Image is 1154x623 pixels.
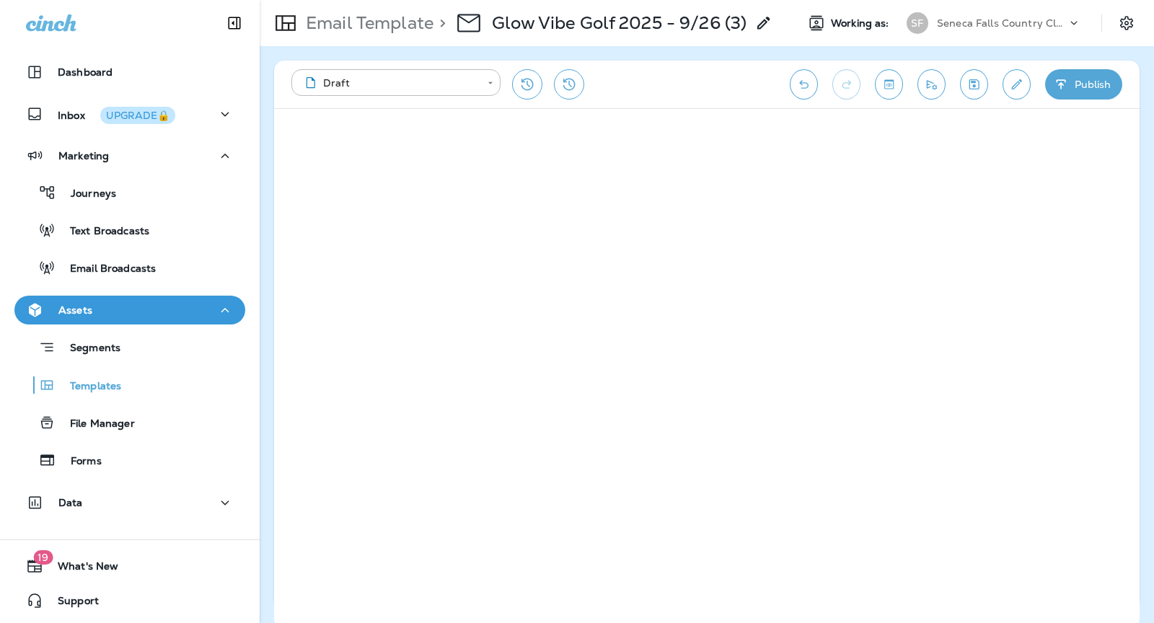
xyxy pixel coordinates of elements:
div: SF [907,12,928,34]
p: Glow Vibe Golf 2025 - 9/26 (3) [492,12,746,34]
button: Edit details [1003,69,1031,100]
button: Journeys [14,177,245,208]
button: UPGRADE🔒 [100,107,175,124]
button: Collapse Sidebar [214,9,255,37]
p: Inbox [58,107,175,122]
p: > [433,12,446,34]
div: Draft [301,76,477,90]
button: Templates [14,370,245,400]
p: Segments [56,342,120,356]
span: 19 [33,550,53,565]
button: Settings [1114,10,1140,36]
button: View Changelog [554,69,584,100]
button: Text Broadcasts [14,215,245,245]
p: Email Broadcasts [56,262,156,276]
button: Assets [14,296,245,324]
p: Forms [56,455,102,469]
button: Email Broadcasts [14,252,245,283]
p: File Manager [56,417,135,431]
button: Segments [14,332,245,363]
p: Assets [58,304,92,316]
p: Dashboard [58,66,113,78]
p: Templates [56,380,121,394]
p: Seneca Falls Country Club [937,17,1067,29]
button: Publish [1045,69,1122,100]
button: Send test email [917,69,946,100]
button: Marketing [14,141,245,170]
button: Undo [790,69,818,100]
button: Save [960,69,988,100]
button: Dashboard [14,58,245,87]
span: What's New [43,560,118,578]
button: Support [14,586,245,615]
div: UPGRADE🔒 [106,110,169,120]
button: Forms [14,445,245,475]
p: Text Broadcasts [56,225,149,239]
button: InboxUPGRADE🔒 [14,100,245,128]
p: Data [58,497,83,508]
p: Marketing [58,150,109,162]
p: Email Template [300,12,433,34]
button: Data [14,488,245,517]
button: 19What's New [14,552,245,580]
p: Journeys [56,187,116,201]
span: Working as: [831,17,892,30]
span: Support [43,595,99,612]
button: File Manager [14,407,245,438]
button: Restore from previous version [512,69,542,100]
button: Toggle preview [875,69,903,100]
